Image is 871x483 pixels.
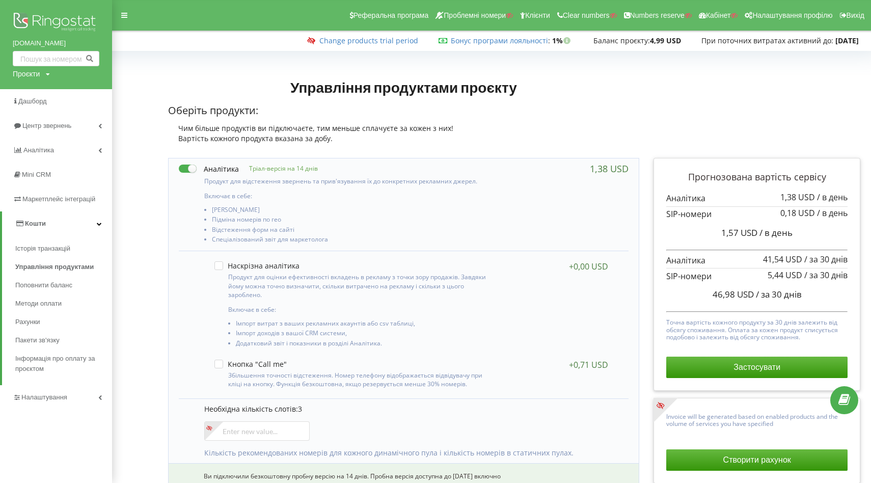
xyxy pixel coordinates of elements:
label: Кнопка "Call me" [214,360,287,368]
span: 3 [298,404,302,414]
span: / за 30 днів [804,254,848,265]
a: Управління продуктами [15,258,112,276]
a: Пакети зв'язку [15,331,112,350]
span: Реферальна програма [353,11,429,19]
a: Поповнити баланс [15,276,112,294]
p: Збільшення точності відстеження. Номер телефону відображається відвідувачу при кліці на кнопку. Ф... [228,371,491,388]
div: +0,00 USD [569,261,608,272]
p: SIP-номери [666,208,848,220]
a: Бонус програми лояльності [451,36,548,45]
h1: Управління продуктами проєкту [168,78,640,96]
span: 1,57 USD [721,227,757,238]
p: Включає в себе: [228,305,491,314]
strong: [DATE] [835,36,859,45]
label: Наскрізна аналітика [214,261,300,270]
span: / за 30 днів [804,270,848,281]
p: Тріал-версія на 14 днів [239,164,318,173]
p: SIP-номери [666,271,848,282]
span: Управління продуктами [15,262,94,272]
span: / в день [817,207,848,219]
span: / в день [759,227,793,238]
li: Відстеження форм на сайті [212,226,494,236]
button: Застосувати [666,357,848,378]
span: 0,18 USD [780,207,815,219]
p: Invoice will be generated based on enabled products and the volume of services you have specified [666,411,848,428]
span: Баланс проєкту: [593,36,650,45]
span: / в день [817,192,848,203]
input: Enter new value... [204,421,310,441]
span: Методи оплати [15,299,62,309]
p: Прогнозована вартість сервісу [666,171,848,184]
img: Ringostat logo [13,10,99,36]
strong: 1% [552,36,573,45]
div: Вартість кожного продукта вказана за добу. [168,133,640,144]
span: Numbers reserve [630,11,685,19]
p: Оберіть продукти: [168,103,640,118]
span: Пакети зв'язку [15,335,60,345]
span: Налаштування профілю [752,11,832,19]
p: Точна вартість кожного продукту за 30 днів залежить від обсягу споживання. Оплата за кожен продук... [666,316,848,341]
span: Центр звернень [22,122,71,129]
span: Маркетплейс інтеграцій [22,195,95,203]
span: Дашборд [18,97,47,105]
p: Аналітика [666,193,848,204]
span: 5,44 USD [768,270,802,281]
span: Вихід [847,11,864,19]
span: / за 30 днів [756,288,802,300]
p: Кількість рекомендованих номерів для кожного динамічного пула і кількість номерів в статичних пулах. [204,448,619,458]
label: Аналітика [179,164,239,174]
input: Пошук за номером [13,51,99,66]
li: Спеціалізований звіт для маркетолога [212,236,494,246]
span: Клієнти [525,11,550,19]
li: Додатковий звіт і показники в розділі Аналітика. [236,340,491,350]
span: При поточних витратах активний до: [701,36,833,45]
div: Чим більше продуктів ви підключаєте, тим меньше сплачуєте за кожен з них! [168,123,640,133]
li: Імпорт доходів з вашої CRM системи, [236,330,491,339]
span: Поповнити баланс [15,280,72,290]
li: Імпорт витрат з ваших рекламних акаунтів або csv таблиці, [236,320,491,330]
span: 46,98 USD [713,288,754,300]
a: Методи оплати [15,294,112,313]
a: Change products trial period [319,36,418,45]
span: Clear numbers [563,11,610,19]
span: Mini CRM [22,171,51,178]
span: Кабінет [706,11,731,19]
strong: 4,99 USD [650,36,681,45]
a: Історія транзакцій [15,239,112,258]
p: Включає в себе: [204,192,494,200]
li: [PERSON_NAME] [212,206,494,216]
a: Рахунки [15,313,112,331]
div: +0,71 USD [569,360,608,370]
span: 1,38 USD [780,192,815,203]
button: Створити рахунок [666,449,848,471]
span: Аналiтика [23,146,54,154]
a: [DOMAIN_NAME] [13,38,99,48]
p: Аналітика [666,255,848,266]
span: Проблемні номери [444,11,506,19]
span: 41,54 USD [763,254,802,265]
div: Проєкти [13,69,40,79]
div: 1,38 USD [590,164,629,174]
p: Необхідна кількість слотів: [204,404,619,414]
p: Продукт для відстеження звернень та прив'язування їх до конкретних рекламних джерел. [204,177,494,185]
span: Кошти [25,220,46,227]
a: Кошти [2,211,112,236]
li: Підміна номерів по гео [212,216,494,226]
a: Інформація про оплату за проєктом [15,350,112,378]
span: Інформація про оплату за проєктом [15,354,107,374]
span: : [451,36,550,45]
span: Налаштування [21,393,67,401]
p: Продукт для оцінки ефективності вкладень в рекламу з точки зору продажів. Завдяки йому можна точн... [228,273,491,299]
span: Історія транзакцій [15,244,70,254]
span: Рахунки [15,317,40,327]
